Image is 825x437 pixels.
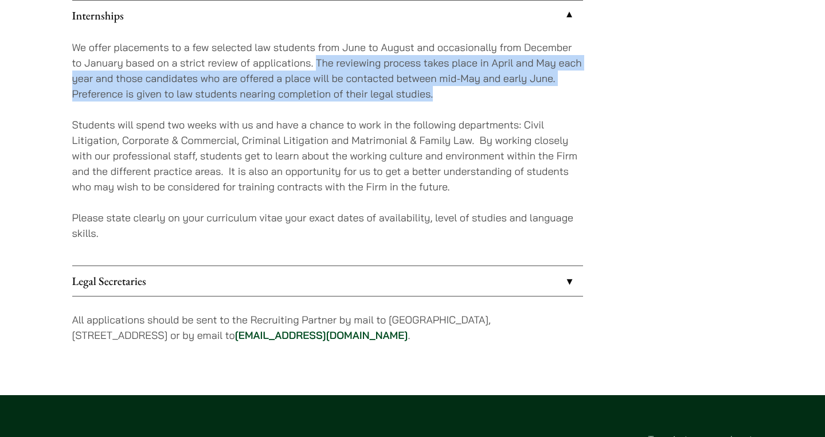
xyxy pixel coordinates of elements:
p: Students will spend two weeks with us and have a chance to work in the following departments: Civ... [72,117,583,194]
p: We offer placements to a few selected law students from June to August and occasionally from Dece... [72,40,583,102]
p: Please state clearly on your curriculum vitae your exact dates of availability, level of studies ... [72,210,583,241]
a: Internships [72,1,583,30]
div: Internships [72,30,583,266]
a: [EMAIL_ADDRESS][DOMAIN_NAME] [235,329,408,342]
a: Legal Secretaries [72,266,583,296]
p: All applications should be sent to the Recruiting Partner by mail to [GEOGRAPHIC_DATA], [STREET_A... [72,312,583,343]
